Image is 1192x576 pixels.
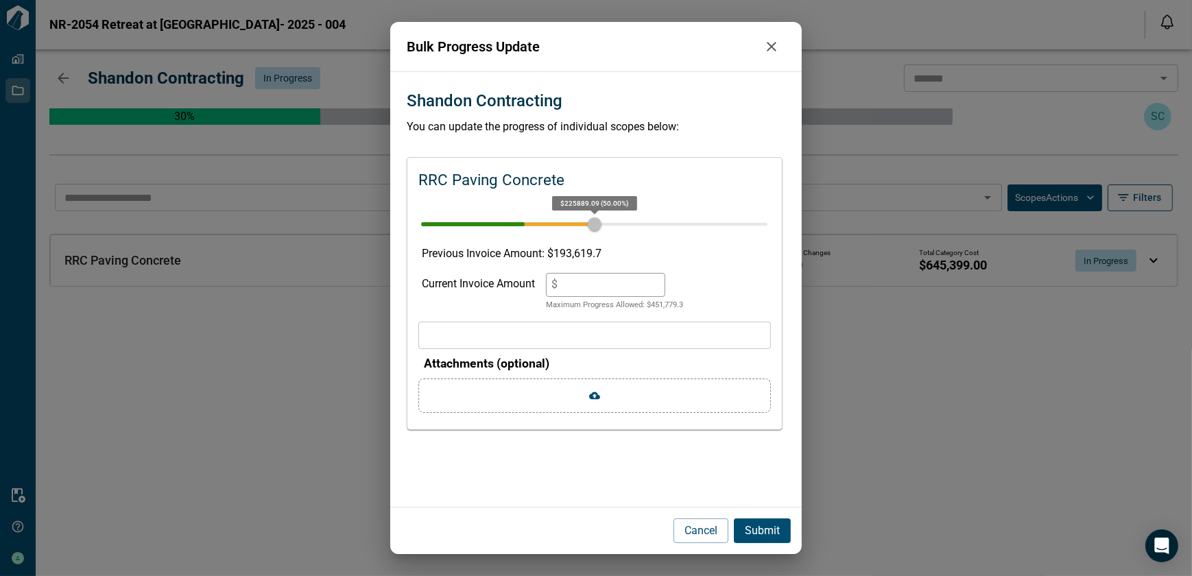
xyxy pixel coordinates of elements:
[418,169,564,192] p: RRC Paving Concrete
[407,36,758,57] p: Bulk Progress Update
[684,523,717,539] p: Cancel
[674,518,728,543] button: Cancel
[407,88,562,113] p: Shandon Contracting
[734,518,791,543] button: Submit
[551,278,558,291] span: $
[422,245,767,262] p: Previous Invoice Amount: $ 193,619.7
[1145,529,1178,562] div: Open Intercom Messenger
[424,355,771,372] p: Attachments (optional)
[422,273,535,311] div: Current Invoice Amount
[546,300,683,311] p: Maximum Progress Allowed: $ 451,779.3
[745,523,780,539] p: Submit
[407,119,785,135] p: You can update the progress of individual scopes below:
